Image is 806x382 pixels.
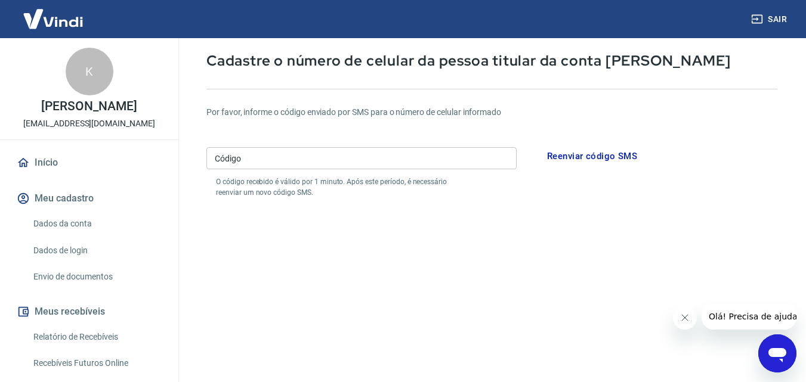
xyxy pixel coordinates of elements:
[702,303,796,330] iframe: Mensagem da empresa
[29,238,164,263] a: Dados de login
[29,265,164,289] a: Envio de documentos
[206,106,777,119] h6: Por favor, informe o código enviado por SMS para o número de celular informado
[14,185,164,212] button: Meu cadastro
[673,306,697,330] iframe: Fechar mensagem
[23,117,155,130] p: [EMAIL_ADDRESS][DOMAIN_NAME]
[749,8,792,30] button: Sair
[14,150,164,176] a: Início
[41,100,137,113] p: [PERSON_NAME]
[29,351,164,375] a: Recebíveis Futuros Online
[216,176,469,198] p: O código recebido é válido por 1 minuto. Após este período, é necessário reenviar um novo código ...
[7,8,100,18] span: Olá! Precisa de ajuda?
[758,334,796,372] iframe: Botão para abrir a janela de mensagens
[29,212,164,236] a: Dados da conta
[206,51,777,70] p: Cadastre o número de celular da pessoa titular da conta [PERSON_NAME]
[14,1,92,37] img: Vindi
[14,299,164,325] button: Meus recebíveis
[66,48,113,95] div: K
[541,144,644,169] button: Reenviar código SMS
[29,325,164,349] a: Relatório de Recebíveis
